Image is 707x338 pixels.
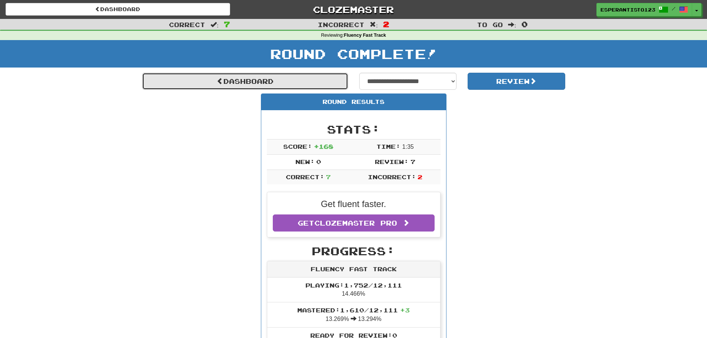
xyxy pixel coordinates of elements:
span: Playing: 1,752 / 12,111 [305,282,402,289]
span: New: [295,158,315,165]
span: Incorrect [318,21,364,28]
span: 2 [418,173,422,180]
a: GetClozemaster Pro [273,214,435,232]
div: Round Results [261,94,446,110]
span: / [672,6,675,11]
a: Dashboard [6,3,230,16]
span: Incorrect: [368,173,416,180]
span: + 168 [314,143,333,150]
span: Correct [169,21,205,28]
h2: Progress: [267,245,441,257]
span: : [508,22,516,28]
strong: Fluency Fast Track [344,33,386,38]
span: : [210,22,219,28]
a: Clozemaster [241,3,466,16]
span: 7 [326,173,331,180]
span: 2 [383,20,389,29]
span: Review: [375,158,409,165]
p: Get fluent faster. [273,198,435,210]
button: Review [468,73,565,90]
h2: Stats: [267,123,441,135]
div: Fluency Fast Track [267,261,440,278]
span: 7 [410,158,415,165]
span: + 3 [400,306,410,314]
span: To go [477,21,503,28]
h1: Round Complete! [3,46,704,61]
span: 1 : 35 [402,144,414,150]
span: Clozemaster Pro [314,219,397,227]
span: 7 [224,20,230,29]
span: esperantisto123 [600,6,655,13]
li: 14.466% [267,278,440,303]
a: Dashboard [142,73,348,90]
span: : [370,22,378,28]
a: esperantisto123 / [596,3,692,16]
span: Score: [283,143,312,150]
span: Mastered: 1,610 / 12,111 [297,306,410,314]
span: Time: [376,143,400,150]
span: 0 [521,20,528,29]
li: 13.269% 13.294% [267,302,440,328]
span: 0 [316,158,321,165]
span: Correct: [286,173,324,180]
